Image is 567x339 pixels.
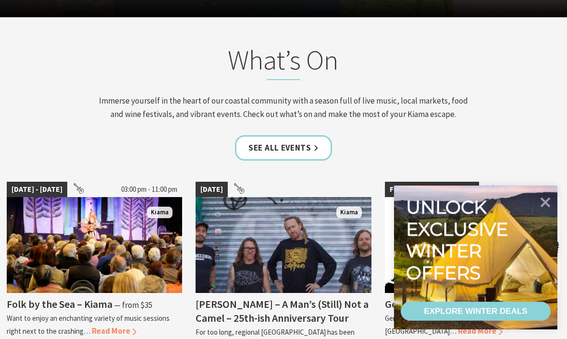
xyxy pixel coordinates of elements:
img: Frenzel Rhomb Kiama Pavilion Saturday 4th October [196,197,371,293]
h2: What’s On [99,44,469,81]
p: Immerse yourself in the heart of our coastal community with a season full of live music, local ma... [99,94,469,120]
div: EXPLORE WINTER DEALS [424,302,527,321]
span: 03:00 pm - 11:00 pm [116,182,182,197]
span: [DATE] - [DATE] [7,182,67,197]
span: [DATE] [196,182,228,197]
span: Read More [92,326,136,336]
a: See all Events [235,135,332,161]
span: Kiama [147,207,173,219]
span: 07:20 pm - 09:30 pm [497,182,560,197]
h4: [PERSON_NAME] – A Man’s (Still) Not a Camel – 25th-ish Anniversary Tour [196,297,369,325]
span: First [DATE] of the month [385,182,479,197]
p: Want to enjoy an enchanting variety of music sessions right next to the crashing… [7,314,170,336]
h4: Gerringong Pics and Flicks [385,297,503,311]
span: Kiama [336,207,362,219]
span: ⁠— from $35 [114,300,152,310]
h4: Folk by the Sea – Kiama [7,297,112,311]
p: Gerringong Pics and Flicks are a movie club based at the [GEOGRAPHIC_DATA]… [385,314,552,336]
a: EXPLORE WINTER DEALS [401,302,551,321]
div: Unlock exclusive winter offers [406,196,512,283]
img: Folk by the Sea - Showground Pavilion [7,197,182,293]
